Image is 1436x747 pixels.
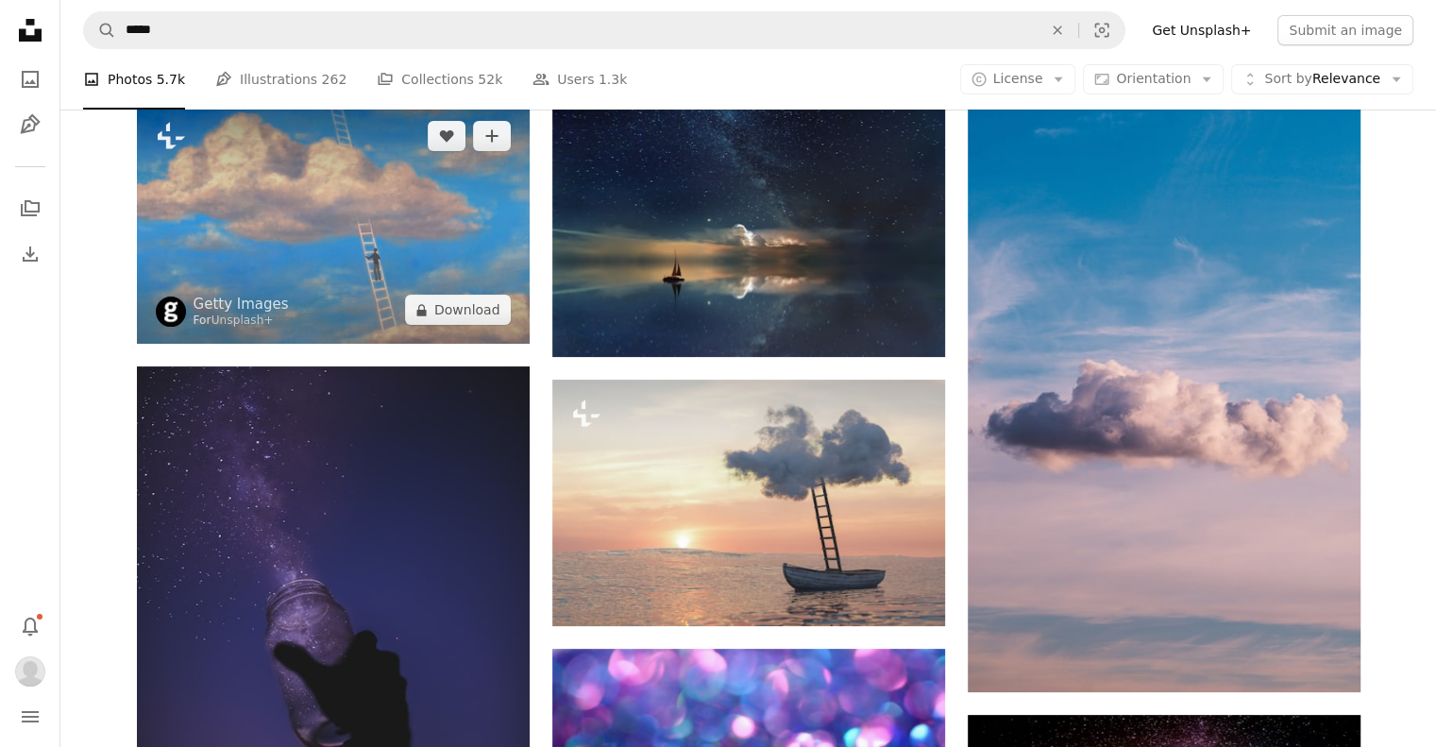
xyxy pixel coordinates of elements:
[473,121,511,151] button: Add to Collection
[599,69,627,90] span: 1.3k
[1231,64,1413,94] button: Sort byRelevance
[1264,71,1311,86] span: Sort by
[11,11,49,53] a: Home — Unsplash
[960,64,1076,94] button: License
[211,314,274,327] a: Unsplash+
[137,102,530,344] img: Conceptual art, surreal painting, man with stair in the sky, cloud painting, success hope heaven ...
[83,11,1125,49] form: Find visuals sitewide
[968,102,1360,692] img: white and gray clouds
[11,607,49,645] button: Notifications
[532,49,627,110] a: Users 1.3k
[194,314,289,329] div: For
[552,102,945,357] img: black sailing boat digital wallpaper
[405,295,511,325] button: Download
[15,656,45,687] img: Avatar of user Катя Зарапіна
[1140,15,1262,45] a: Get Unsplash+
[156,297,186,327] img: Go to Getty Images's profile
[993,71,1043,86] span: License
[137,214,530,231] a: Conceptual art, surreal painting, man with stair in the sky, cloud painting, success hope heaven ...
[137,603,530,620] a: person holding glass jar
[428,121,465,151] button: Like
[1037,12,1078,48] button: Clear
[552,494,945,511] a: a boat floating on top of a body of water
[11,698,49,736] button: Menu
[11,235,49,273] a: Download History
[1277,15,1413,45] button: Submit an image
[11,60,49,98] a: Photos
[215,49,346,110] a: Illustrations 262
[84,12,116,48] button: Search Unsplash
[1264,70,1380,89] span: Relevance
[11,653,49,690] button: Profile
[11,190,49,228] a: Collections
[552,380,945,625] img: a boat floating on top of a body of water
[1083,64,1224,94] button: Orientation
[552,221,945,238] a: black sailing boat digital wallpaper
[322,69,347,90] span: 262
[968,388,1360,405] a: white and gray clouds
[1116,71,1191,86] span: Orientation
[1079,12,1124,48] button: Visual search
[11,106,49,144] a: Illustrations
[478,69,502,90] span: 52k
[194,295,289,314] a: Getty Images
[377,49,502,110] a: Collections 52k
